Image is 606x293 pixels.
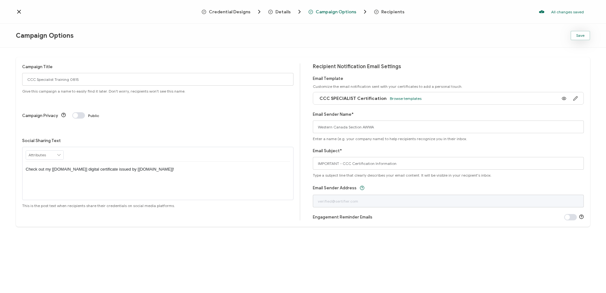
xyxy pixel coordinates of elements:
[390,96,422,101] span: Browse templates
[574,263,606,293] iframe: Chat Widget
[209,10,250,14] span: Credential Designs
[571,31,590,40] button: Save
[374,10,404,14] span: Recipients
[22,138,61,143] label: Social Sharing Text
[22,89,185,94] span: Give this campaign a name to easily find it later. Don't worry, recipients won't see this name.
[576,34,584,37] span: Save
[22,203,175,208] span: This is the post text when recipients share their credentials on social media platforms.
[313,186,357,190] label: Email Sender Address
[313,148,342,153] label: Email Subject*
[88,113,99,118] span: Public
[22,73,293,86] input: Campaign Options
[22,113,58,118] label: Campaign Privacy
[22,64,53,69] label: Campaign Title
[313,63,401,70] span: Recipient Notification Email Settings
[275,10,291,14] span: Details
[313,76,343,81] label: Email Template
[313,215,372,219] label: Engagement Reminder Emails
[16,32,74,40] span: Campaign Options
[202,9,404,15] div: Breadcrumb
[26,166,290,172] p: Check out my [[DOMAIN_NAME]] digital certificate issued by [[DOMAIN_NAME]]!
[313,136,467,141] span: Enter a name (e.g. your company name) to help recipients recognize you in their inbox.
[313,112,354,117] label: Email Sender Name*
[26,151,63,160] input: Attributes
[313,157,584,170] input: Subject
[202,9,262,15] span: Credential Designs
[381,10,404,14] span: Recipients
[313,195,584,207] input: verified@sertifier.com
[268,9,303,15] span: Details
[313,120,584,133] input: Name
[319,96,387,101] span: CCC SPECIALIST Certification
[313,173,492,178] span: Type a subject line that clearly describes your email content. It will be visible in your recipie...
[308,9,368,15] span: Campaign Options
[313,84,462,89] span: Customize the email notification sent with your certificates to add a personal touch.
[551,10,584,14] p: All changes saved
[316,10,356,14] span: Campaign Options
